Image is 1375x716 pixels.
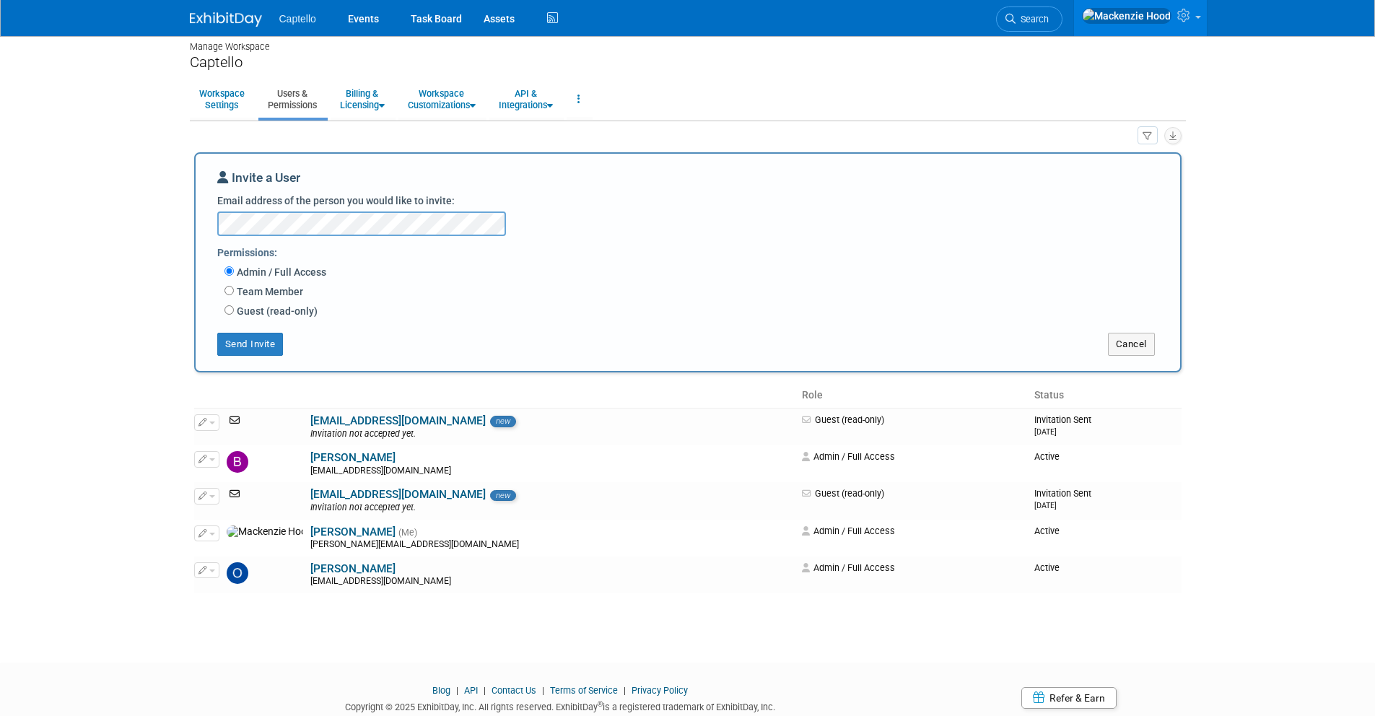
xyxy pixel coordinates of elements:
a: Contact Us [492,685,536,696]
span: Admin / Full Access [802,451,895,462]
div: Invitation not accepted yet. [310,429,793,440]
span: | [480,685,489,696]
span: Captello [279,13,316,25]
div: Copyright © 2025 ExhibitDay, Inc. All rights reserved. ExhibitDay is a registered trademark of Ex... [190,697,932,714]
span: Invitation Sent [1034,488,1091,510]
span: | [620,685,629,696]
span: new [490,416,516,427]
a: [EMAIL_ADDRESS][DOMAIN_NAME] [310,414,486,427]
div: Invite a User [217,169,1158,193]
span: | [538,685,548,696]
span: (Me) [398,528,417,538]
div: [EMAIL_ADDRESS][DOMAIN_NAME] [310,466,793,477]
label: Team Member [234,284,303,299]
span: | [453,685,462,696]
small: [DATE] [1034,501,1057,510]
span: Active [1034,525,1060,536]
span: new [490,490,516,502]
label: Email address of the person you would like to invite: [217,193,455,208]
span: Guest (read-only) [802,488,884,499]
a: Search [996,6,1062,32]
div: Captello [190,53,1186,71]
div: Manage Workspace [190,27,1186,53]
button: Cancel [1108,333,1155,356]
div: Invitation not accepted yet. [310,502,793,514]
a: Blog [432,685,450,696]
span: Invitation Sent [1034,414,1091,437]
a: [PERSON_NAME] [310,525,396,538]
span: Active [1034,451,1060,462]
th: Status [1029,383,1181,408]
img: ExhibitDay [190,12,262,27]
img: Owen Ellison [227,562,248,584]
a: API &Integrations [489,82,562,117]
div: [EMAIL_ADDRESS][DOMAIN_NAME] [310,576,793,588]
a: Terms of Service [550,685,618,696]
span: Admin / Full Access [802,525,895,536]
a: [PERSON_NAME] [310,451,396,464]
img: Brad Froese [227,451,248,473]
a: WorkspaceCustomizations [398,82,485,117]
span: Admin / Full Access [802,562,895,573]
img: Mackenzie Hood [1082,8,1171,24]
a: [EMAIL_ADDRESS][DOMAIN_NAME] [310,488,486,501]
a: Refer & Earn [1021,687,1117,709]
span: Active [1034,562,1060,573]
small: [DATE] [1034,427,1057,437]
label: Admin / Full Access [234,265,326,279]
div: Permissions: [217,240,1169,263]
a: Privacy Policy [632,685,688,696]
a: API [464,685,478,696]
img: Mackenzie Hood [227,525,303,538]
button: Send Invite [217,333,284,356]
div: [PERSON_NAME][EMAIL_ADDRESS][DOMAIN_NAME] [310,539,793,551]
th: Role [796,383,1029,408]
a: [PERSON_NAME] [310,562,396,575]
a: Users &Permissions [258,82,326,117]
span: Search [1016,14,1049,25]
a: Billing &Licensing [331,82,394,117]
span: Guest (read-only) [802,414,884,425]
sup: ® [598,700,603,708]
label: Guest (read-only) [234,304,318,318]
a: WorkspaceSettings [190,82,254,117]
